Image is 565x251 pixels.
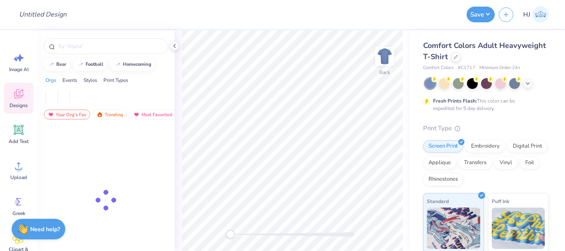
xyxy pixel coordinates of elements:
button: bear [43,58,70,71]
img: most_fav.gif [133,112,140,117]
button: homecoming [110,58,155,71]
button: Save [467,7,495,22]
strong: Fresh Prints Flash: [433,98,477,104]
span: Upload [10,174,27,181]
span: Greek [12,210,25,217]
span: Designs [10,102,28,109]
div: Trending [93,110,127,120]
input: Untitled Design [12,6,73,23]
div: Most Favorited [129,110,176,120]
div: Transfers [459,157,492,169]
span: Standard [427,197,449,206]
img: trending.gif [96,112,103,117]
div: Rhinestones [423,173,463,186]
img: trend_line.gif [48,62,55,67]
div: Applique [423,157,456,169]
img: Hughe Josh Cabanete [532,6,549,23]
span: HJ [523,10,530,19]
div: Foil [520,157,539,169]
div: bear [56,62,66,67]
div: homecoming [123,62,151,67]
div: Styles [84,76,97,84]
a: HJ [520,6,553,23]
div: Print Type [423,124,548,133]
div: Your Org's Fav [44,110,90,120]
span: Comfort Colors [423,65,454,72]
span: Add Text [9,138,29,145]
div: Orgs [45,76,56,84]
div: This color can be expedited for 5 day delivery. [433,97,535,112]
span: Comfort Colors Adult Heavyweight T-Shirt [423,41,546,62]
div: Vinyl [494,157,517,169]
img: Standard [427,208,480,249]
span: Image AI [9,66,29,73]
div: Accessibility label [226,230,235,239]
span: Minimum Order: 24 + [479,65,521,72]
input: Try "Alpha" [57,42,163,50]
div: football [86,62,103,67]
img: Puff Ink [492,208,545,249]
div: Screen Print [423,140,463,153]
div: Print Types [103,76,128,84]
div: Events [62,76,77,84]
img: trend_line.gif [77,62,84,67]
div: Back [379,69,390,76]
strong: Need help? [30,225,60,233]
span: Puff Ink [492,197,509,206]
span: # C1717 [458,65,475,72]
div: Digital Print [508,140,548,153]
img: Back [376,48,393,65]
div: Embroidery [466,140,505,153]
img: trend_line.gif [115,62,121,67]
img: most_fav.gif [48,112,54,117]
button: football [73,58,107,71]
